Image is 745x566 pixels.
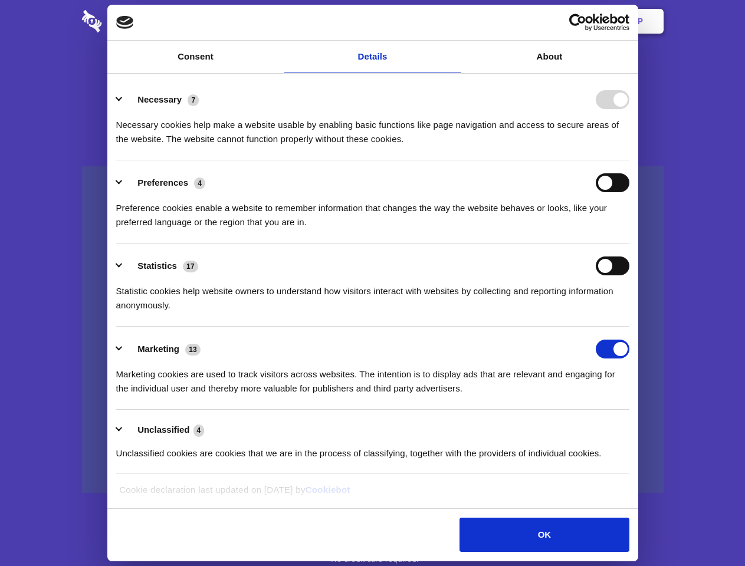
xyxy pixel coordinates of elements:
span: 4 [193,424,205,436]
a: Details [284,41,461,73]
span: 13 [185,344,201,356]
span: 4 [194,177,205,189]
h4: Auto-redaction of sensitive data, encrypted data sharing and self-destructing private chats. Shar... [82,107,664,146]
a: Pricing [346,3,398,40]
label: Marketing [137,344,179,354]
span: 17 [183,261,198,272]
button: Marketing (13) [116,340,208,358]
div: Preference cookies enable a website to remember information that changes the way the website beha... [116,192,629,229]
button: Preferences (4) [116,173,213,192]
h1: Eliminate Slack Data Loss. [82,53,664,96]
button: Unclassified (4) [116,423,212,437]
img: logo [116,16,134,29]
label: Statistics [137,261,177,271]
button: Necessary (7) [116,90,206,109]
a: Usercentrics Cookiebot - opens in a new window [526,14,629,31]
div: Statistic cookies help website owners to understand how visitors interact with websites by collec... [116,275,629,312]
a: About [461,41,638,73]
iframe: Drift Widget Chat Controller [686,507,731,552]
button: OK [460,518,629,552]
a: Consent [107,41,284,73]
label: Necessary [137,94,182,104]
div: Necessary cookies help make a website usable by enabling basic functions like page navigation and... [116,109,629,146]
a: Login [535,3,586,40]
a: Wistia video thumbnail [82,166,664,493]
label: Preferences [137,177,188,187]
button: Statistics (17) [116,256,206,275]
a: Contact [478,3,533,40]
a: Cookiebot [306,485,350,495]
div: Marketing cookies are used to track visitors across websites. The intention is to display ads tha... [116,358,629,396]
img: logo-wordmark-white-trans-d4663122ce5f474addd5e946df7df03e33cb6a1c49d2221995e7729f52c070b2.svg [82,10,183,32]
div: Cookie declaration last updated on [DATE] by [110,483,635,506]
span: 7 [188,94,199,106]
div: Unclassified cookies are cookies that we are in the process of classifying, together with the pro... [116,437,629,460]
